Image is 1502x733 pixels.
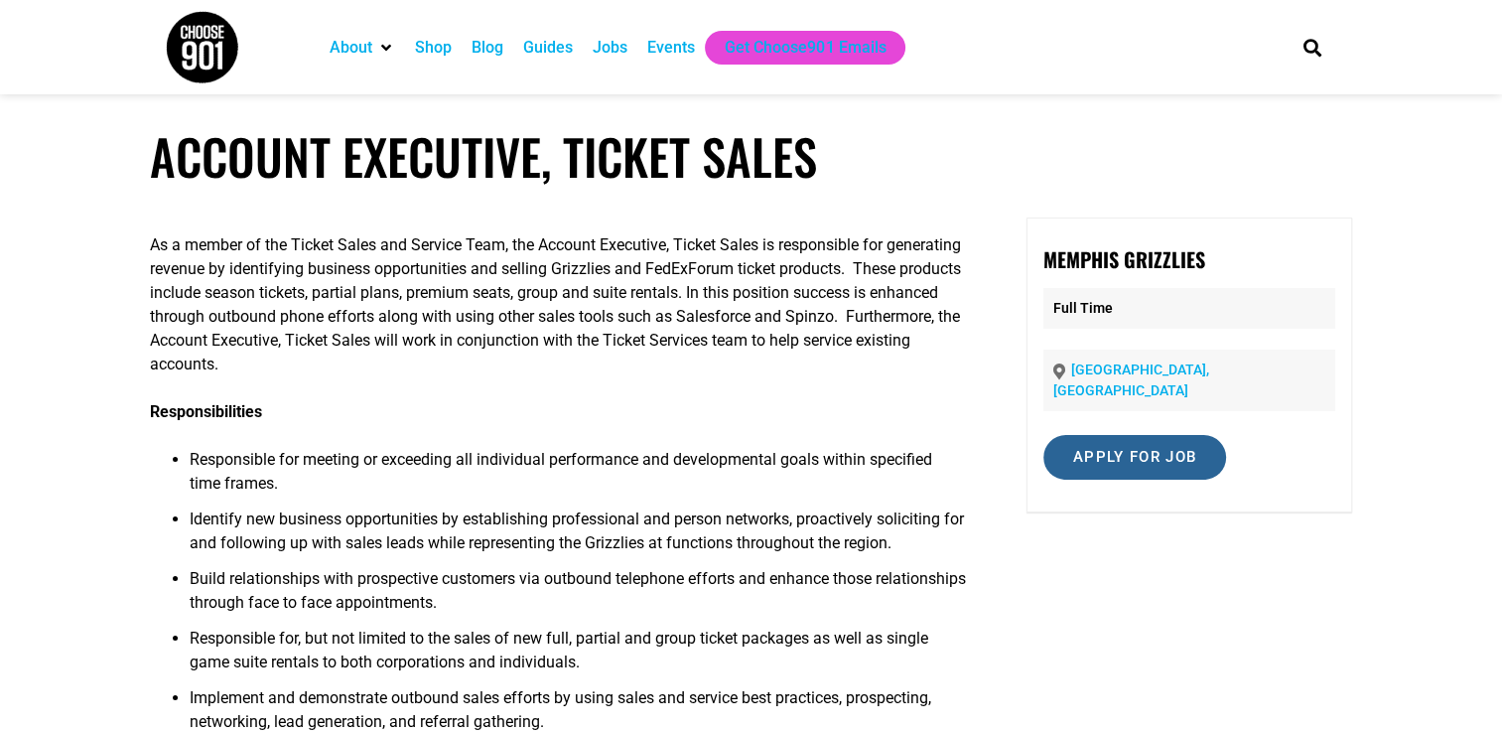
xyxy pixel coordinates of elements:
a: [GEOGRAPHIC_DATA], [GEOGRAPHIC_DATA] [1053,362,1209,398]
li: Build relationships with prospective customers via outbound telephone efforts and enhance those r... [190,567,966,627]
a: Shop [415,36,452,60]
li: Responsible for, but not limited to the sales of new full, partial and group ticket packages as w... [190,627,966,686]
a: Get Choose901 Emails [725,36,886,60]
p: Full Time [1043,288,1335,329]
a: Guides [523,36,573,60]
a: Jobs [593,36,627,60]
a: About [330,36,372,60]
a: Blog [472,36,503,60]
a: Events [647,36,695,60]
li: Responsible for meeting or exceeding all individual performance and developmental goals within sp... [190,448,966,508]
p: As a member of the Ticket Sales and Service Team, the Account Executive, Ticket Sales is responsi... [150,233,966,376]
div: Search [1296,31,1328,64]
h1: Account Executive, Ticket Sales [150,127,1351,186]
strong: Responsibilities [150,402,262,421]
li: Identify new business opportunities by establishing professional and person networks, proactively... [190,508,966,567]
strong: Memphis Grizzlies [1043,244,1205,274]
div: About [320,31,405,65]
input: Apply for job [1043,435,1226,480]
nav: Main nav [320,31,1269,65]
